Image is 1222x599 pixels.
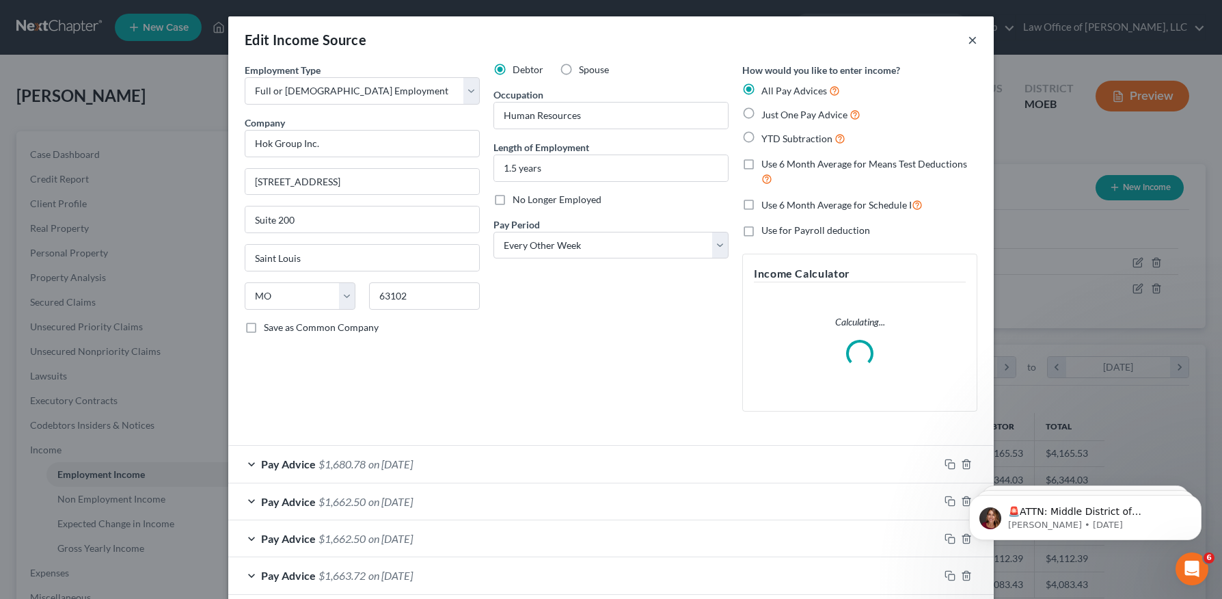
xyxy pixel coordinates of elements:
[754,315,966,329] p: Calculating...
[318,495,366,508] span: $1,662.50
[761,133,832,144] span: YTD Subtraction
[368,532,413,545] span: on [DATE]
[261,457,316,470] span: Pay Advice
[761,224,870,236] span: Use for Payroll deduction
[949,466,1222,562] iframe: Intercom notifications message
[513,64,543,75] span: Debtor
[368,569,413,582] span: on [DATE]
[245,130,480,157] input: Search company by name...
[245,30,366,49] div: Edit Income Source
[1176,553,1208,585] iframe: Intercom live chat
[261,569,316,582] span: Pay Advice
[493,88,543,102] label: Occupation
[513,194,601,205] span: No Longer Employed
[368,495,413,508] span: on [DATE]
[761,85,827,96] span: All Pay Advices
[754,265,966,282] h5: Income Calculator
[761,109,847,120] span: Just One Pay Advice
[245,207,479,232] input: Unit, Suite, etc...
[245,117,285,129] span: Company
[261,532,316,545] span: Pay Advice
[261,495,316,508] span: Pay Advice
[761,158,967,170] span: Use 6 Month Average for Means Test Deductions
[318,457,366,470] span: $1,680.78
[493,140,589,155] label: Length of Employment
[1204,553,1214,563] span: 6
[245,169,479,195] input: Enter address...
[264,321,379,333] span: Save as Common Company
[369,282,480,310] input: Enter zip...
[494,155,728,181] input: ex: 2 years
[968,31,977,48] button: ×
[493,219,540,230] span: Pay Period
[368,457,413,470] span: on [DATE]
[761,199,912,211] span: Use 6 Month Average for Schedule I
[742,63,900,77] label: How would you like to enter income?
[245,64,321,76] span: Employment Type
[318,532,366,545] span: $1,662.50
[318,569,366,582] span: $1,663.72
[494,103,728,129] input: --
[579,64,609,75] span: Spouse
[245,245,479,271] input: Enter city...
